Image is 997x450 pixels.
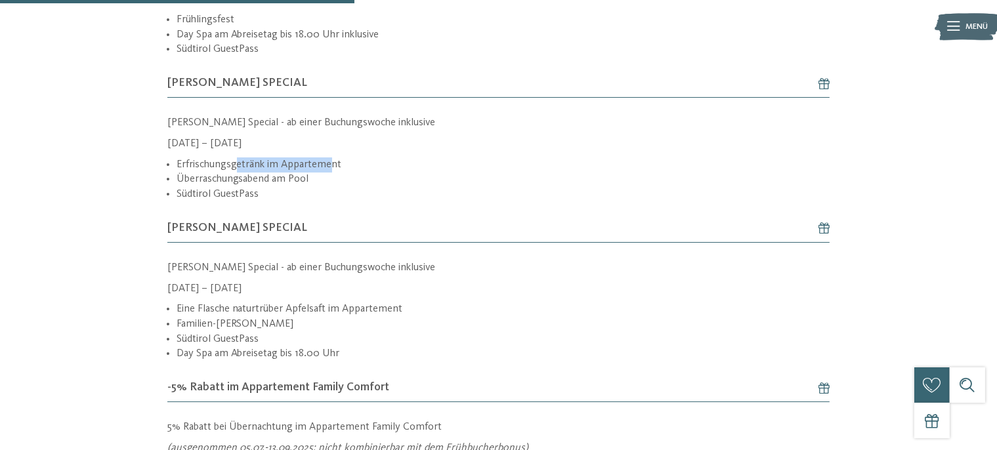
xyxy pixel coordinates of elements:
[167,115,830,131] p: [PERSON_NAME] Special - ab einer Buchungswoche inklusive
[177,332,830,347] li: Südtirol GuestPass
[177,42,830,57] li: Südtirol GuestPass
[167,220,307,236] span: [PERSON_NAME] SPECIAL
[177,346,830,361] li: Day Spa am Abreisetag bis 18.00 Uhr
[177,302,830,317] li: Eine Flasche naturtrüber Apfelsaft im Appartement
[177,187,830,202] li: Südtirol GuestPass
[177,157,830,173] li: Erfrischungsgetränk im Appartement
[167,420,830,435] p: 5% Rabatt bei Übernachtung im Appartement Family Comfort
[177,12,830,28] li: Frühlingsfest
[167,75,307,91] span: [PERSON_NAME] SPECIAL
[167,379,389,396] span: -5% Rabatt im Appartement Family Comfort
[177,172,830,187] li: Überraschungsabend am Pool
[167,260,830,276] p: [PERSON_NAME] Special - ab einer Buchungswoche inklusive
[177,317,830,332] li: Familien-[PERSON_NAME]
[177,28,830,43] li: Day Spa am Abreisetag bis 18.00 Uhr inklusive
[167,136,830,152] p: [DATE] – [DATE]
[167,281,830,297] p: [DATE] – [DATE]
